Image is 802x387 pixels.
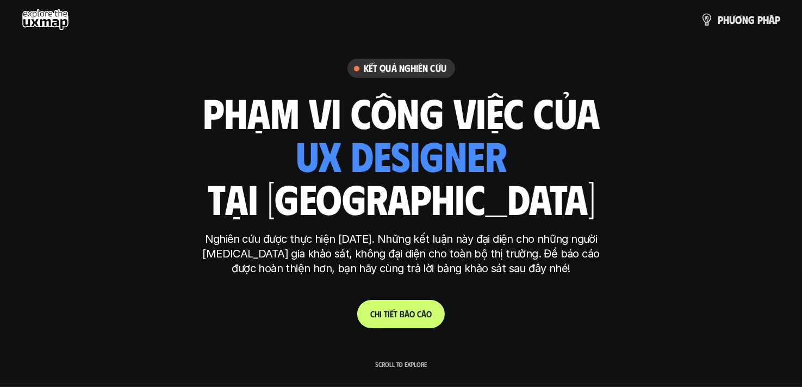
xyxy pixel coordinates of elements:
span: á [405,309,409,319]
span: C [370,309,375,319]
h1: phạm vi công việc của [203,89,600,135]
span: t [384,309,388,319]
span: á [421,309,426,319]
h1: tại [GEOGRAPHIC_DATA] [207,175,595,221]
span: t [394,309,397,319]
span: ế [390,309,394,319]
span: i [380,309,382,319]
span: g [748,14,755,26]
span: h [763,14,769,26]
h6: Kết quả nghiên cứu [364,62,446,75]
span: o [426,309,432,319]
span: p [757,14,763,26]
span: á [769,14,775,26]
span: p [775,14,780,26]
span: b [400,309,405,319]
span: p [718,14,723,26]
span: c [417,309,421,319]
a: Chitiếtbáocáo [357,300,445,328]
span: ơ [735,14,742,26]
span: n [742,14,748,26]
p: Nghiên cứu được thực hiện [DATE]. Những kết luận này đại diện cho những người [MEDICAL_DATA] gia ... [197,232,605,276]
a: phươngpháp [700,9,780,30]
span: h [375,309,380,319]
span: ư [729,14,735,26]
p: Scroll to explore [375,360,427,368]
span: o [409,309,415,319]
span: i [388,309,390,319]
span: h [723,14,729,26]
